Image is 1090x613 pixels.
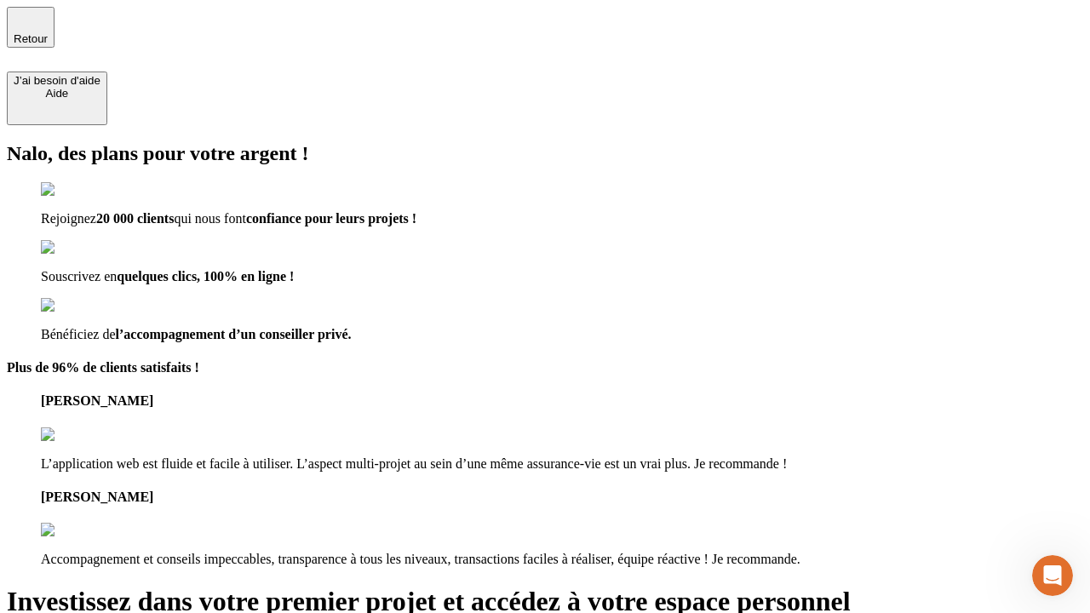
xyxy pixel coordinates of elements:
h2: Nalo, des plans pour votre argent ! [7,142,1083,165]
span: quelques clics, 100% en ligne ! [117,269,294,284]
span: 20 000 clients [96,211,175,226]
span: confiance pour leurs projets ! [246,211,416,226]
h4: Plus de 96% de clients satisfaits ! [7,360,1083,375]
img: reviews stars [41,523,125,538]
img: checkmark [41,182,114,198]
button: J’ai besoin d'aideAide [7,72,107,125]
div: J’ai besoin d'aide [14,74,100,87]
img: checkmark [41,298,114,313]
p: Accompagnement et conseils impeccables, transparence à tous les niveaux, transactions faciles à r... [41,552,1083,567]
span: l’accompagnement d’un conseiller privé. [116,327,352,341]
img: reviews stars [41,427,125,443]
span: qui nous font [174,211,245,226]
iframe: Intercom live chat [1032,555,1073,596]
img: checkmark [41,240,114,255]
span: Souscrivez en [41,269,117,284]
div: Aide [14,87,100,100]
span: Retour [14,32,48,45]
h4: [PERSON_NAME] [41,490,1083,505]
span: Rejoignez [41,211,96,226]
h4: [PERSON_NAME] [41,393,1083,409]
p: L’application web est fluide et facile à utiliser. L’aspect multi-projet au sein d’une même assur... [41,456,1083,472]
span: Bénéficiez de [41,327,116,341]
button: Retour [7,7,54,48]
